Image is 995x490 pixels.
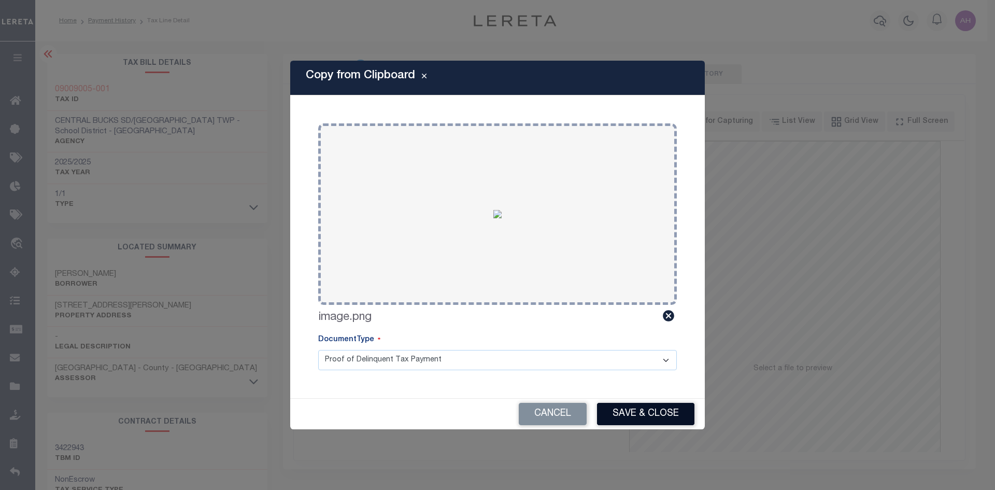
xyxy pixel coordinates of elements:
[318,309,372,326] label: image.png
[493,210,502,218] img: 06f3fa57-b563-4daf-a32a-8d1ed9e5664b
[597,403,694,425] button: Save & Close
[519,403,587,425] button: Cancel
[318,334,380,346] label: DocumentType
[415,72,433,84] button: Close
[306,69,415,82] h5: Copy from Clipboard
